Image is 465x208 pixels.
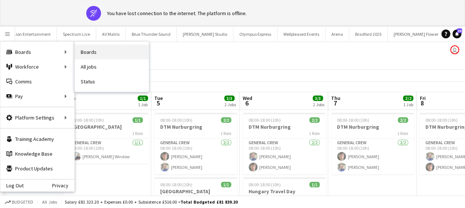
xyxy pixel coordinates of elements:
[75,59,149,74] a: All jobs
[221,182,231,187] span: 1/1
[160,117,192,123] span: 08:00-18:00 (10h)
[249,117,281,123] span: 08:00-18:00 (10h)
[243,188,326,195] h3: Hungary Travel Day
[277,27,326,41] button: Wellpleased Events
[4,198,34,206] button: Budgeted
[0,146,74,161] a: Knowledge Base
[452,30,461,38] a: 24
[397,131,408,136] span: 1 Role
[0,74,74,89] a: Comms
[419,95,425,101] span: Fri
[57,27,96,41] button: Spectrum Live
[96,27,126,41] button: AV Matrix
[225,102,236,107] div: 2 Jobs
[41,199,58,205] span: All jobs
[309,117,320,123] span: 2/2
[243,139,326,174] app-card-role: General Crew2/208:00-18:00 (10h)[PERSON_NAME][PERSON_NAME]
[0,59,74,74] div: Workforce
[65,199,237,205] div: Salary £81 323.20 + Expenses £0.00 + Subsistence £516.00 =
[403,96,413,101] span: 2/2
[75,45,149,59] a: Boards
[154,139,237,174] app-card-role: General Crew2/208:00-18:00 (10h)[PERSON_NAME][PERSON_NAME]
[243,113,326,174] app-job-card: 08:00-18:00 (10h)2/2DTM Nurburgring1 RoleGeneral Crew2/208:00-18:00 (10h)[PERSON_NAME][PERSON_NAME]
[309,131,320,136] span: 1 Role
[138,102,148,107] div: 1 Job
[243,124,326,130] h3: DTM Nurburgring
[132,131,143,136] span: 1 Role
[403,102,413,107] div: 1 Job
[132,117,143,123] span: 1/1
[0,45,74,59] div: Boards
[154,113,237,174] app-job-card: 08:00-18:00 (10h)2/2DTM Nurburgring1 RoleGeneral Crew2/208:00-18:00 (10h)[PERSON_NAME][PERSON_NAME]
[0,89,74,104] div: Pay
[224,96,235,101] span: 3/3
[242,99,252,107] span: 6
[313,96,323,101] span: 3/3
[153,99,163,107] span: 5
[107,10,247,17] div: You have lost connection to the internet. The platform is offline.
[425,117,458,123] span: 08:00-18:00 (10h)
[66,124,149,130] h3: [GEOGRAPHIC_DATA]
[154,95,163,101] span: Tue
[52,183,74,188] a: Privacy
[221,117,231,123] span: 2/2
[160,182,192,187] span: 08:00-18:00 (10h)
[154,124,237,130] h3: DTM Nurburgring
[0,132,74,146] a: Training Academy
[388,27,447,41] button: [PERSON_NAME] Flowers
[313,102,324,107] div: 2 Jobs
[450,45,459,54] app-user-avatar: Dominic Riley
[66,113,149,164] app-job-card: 08:00-18:00 (10h)1/1[GEOGRAPHIC_DATA]1 RoleGeneral Crew1/108:00-18:00 (10h)[PERSON_NAME] Window
[0,183,24,188] a: Log Out
[220,131,231,136] span: 1 Role
[0,110,74,125] div: Platform Settings
[154,188,237,195] h3: [GEOGRAPHIC_DATA]
[457,28,462,33] span: 24
[331,95,340,101] span: Thu
[181,199,237,205] span: Total Budgeted £81 839.20
[330,99,340,107] span: 7
[249,182,281,187] span: 08:00-18:00 (10h)
[326,27,349,41] button: Arena
[66,139,149,164] app-card-role: General Crew1/108:00-18:00 (10h)[PERSON_NAME] Window
[331,139,414,174] app-card-role: General Crew2/208:00-18:00 (10h)[PERSON_NAME][PERSON_NAME]
[12,200,33,205] span: Budgeted
[349,27,388,41] button: Bradford 2025
[233,27,277,41] button: Olympus Express
[72,117,104,123] span: 08:00-18:00 (10h)
[418,99,425,107] span: 8
[309,182,320,187] span: 1/1
[0,161,74,176] a: Product Updates
[398,117,408,123] span: 2/2
[337,117,369,123] span: 08:00-18:00 (10h)
[177,27,233,41] button: [PERSON_NAME] Studio
[331,124,414,130] h3: DTM Nurburgring
[138,96,148,101] span: 1/1
[243,95,252,101] span: Wed
[331,113,414,174] app-job-card: 08:00-18:00 (10h)2/2DTM Nurburgring1 RoleGeneral Crew2/208:00-18:00 (10h)[PERSON_NAME][PERSON_NAME]
[220,195,231,201] span: 1 Role
[126,27,177,41] button: Blue Thunder Sound
[309,195,320,201] span: 1 Role
[75,74,149,89] a: Status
